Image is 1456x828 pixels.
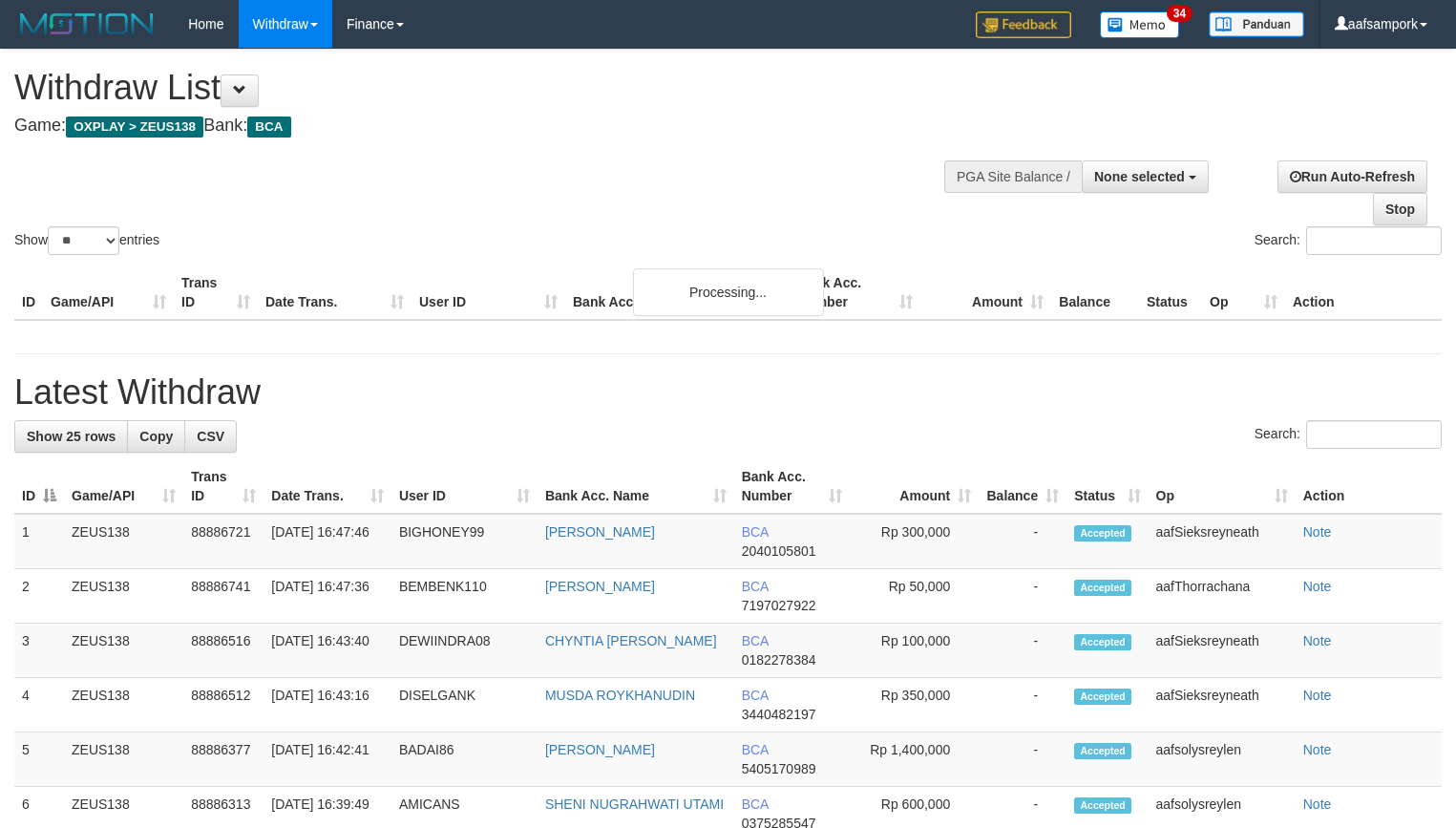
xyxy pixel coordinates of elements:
[742,579,769,594] span: BCA
[247,117,290,138] span: BCA
[183,624,264,678] td: 88886516
[979,569,1066,624] td: -
[264,459,391,514] th: Date Trans.: activate to sort column ascending
[545,688,695,703] a: MUSDA ROYKHANUDIN
[14,69,952,107] h1: Withdraw List
[850,624,979,678] td: Rp 100,000
[1074,634,1131,650] span: Accepted
[850,514,979,569] td: Rp 300,000
[64,569,183,624] td: ZEUS138
[1255,226,1442,255] label: Search:
[391,514,538,569] td: BIGHONEY99
[64,459,183,514] th: Game/API: activate to sort column ascending
[14,514,64,569] td: 1
[1074,689,1131,705] span: Accepted
[850,732,979,787] td: Rp 1,400,000
[1139,265,1202,320] th: Status
[14,265,43,320] th: ID
[391,678,538,732] td: DISELGANK
[1303,742,1332,757] a: Note
[976,11,1071,38] img: Feedback.jpg
[1306,420,1442,449] input: Search:
[979,624,1066,678] td: -
[1149,624,1296,678] td: aafSieksreyneath
[1074,797,1131,814] span: Accepted
[1167,5,1192,22] span: 34
[742,742,769,757] span: BCA
[14,117,952,136] h4: Game: Bank:
[183,732,264,787] td: 88886377
[850,569,979,624] td: Rp 50,000
[64,624,183,678] td: ZEUS138
[183,678,264,732] td: 88886512
[1149,678,1296,732] td: aafSieksreyneath
[545,579,655,594] a: [PERSON_NAME]
[1303,796,1332,812] a: Note
[1202,265,1285,320] th: Op
[850,459,979,514] th: Amount: activate to sort column ascending
[66,117,203,138] span: OXPLAY > ZEUS138
[14,420,128,453] a: Show 25 rows
[1306,226,1442,255] input: Search:
[391,459,538,514] th: User ID: activate to sort column ascending
[14,373,1442,412] h1: Latest Withdraw
[43,265,174,320] th: Game/API
[264,678,391,732] td: [DATE] 16:43:16
[979,459,1066,514] th: Balance: activate to sort column ascending
[1149,514,1296,569] td: aafSieksreyneath
[742,598,816,613] span: Copy 7197027922 to clipboard
[850,678,979,732] td: Rp 350,000
[1303,633,1332,648] a: Note
[545,742,655,757] a: [PERSON_NAME]
[742,633,769,648] span: BCA
[545,633,717,648] a: CHYNTIA [PERSON_NAME]
[1277,160,1427,193] a: Run Auto-Refresh
[1074,743,1131,759] span: Accepted
[790,265,920,320] th: Bank Acc. Number
[633,268,824,316] div: Processing...
[538,459,734,514] th: Bank Acc. Name: activate to sort column ascending
[1255,420,1442,449] label: Search:
[391,624,538,678] td: DEWIINDRA08
[264,569,391,624] td: [DATE] 16:47:36
[1373,193,1427,225] a: Stop
[742,543,816,559] span: Copy 2040105801 to clipboard
[14,732,64,787] td: 5
[14,10,159,38] img: MOTION_logo.png
[27,429,116,444] span: Show 25 rows
[183,569,264,624] td: 88886741
[14,226,159,255] label: Show entries
[1303,524,1332,540] a: Note
[742,761,816,776] span: Copy 5405170989 to clipboard
[1296,459,1442,514] th: Action
[1066,459,1148,514] th: Status: activate to sort column ascending
[183,459,264,514] th: Trans ID: activate to sort column ascending
[979,732,1066,787] td: -
[742,688,769,703] span: BCA
[391,732,538,787] td: BADAI86
[944,160,1082,193] div: PGA Site Balance /
[14,459,64,514] th: ID: activate to sort column descending
[1303,579,1332,594] a: Note
[264,624,391,678] td: [DATE] 16:43:40
[64,678,183,732] td: ZEUS138
[742,796,769,812] span: BCA
[139,429,173,444] span: Copy
[1149,459,1296,514] th: Op: activate to sort column ascending
[1209,11,1304,37] img: panduan.png
[979,678,1066,732] td: -
[979,514,1066,569] td: -
[1074,525,1131,541] span: Accepted
[1100,11,1180,38] img: Button%20Memo.svg
[1149,732,1296,787] td: aafsolysreylen
[64,732,183,787] td: ZEUS138
[545,796,724,812] a: SHENI NUGRAHWATI UTAMI
[391,569,538,624] td: BEMBENK110
[545,524,655,540] a: [PERSON_NAME]
[258,265,411,320] th: Date Trans.
[14,569,64,624] td: 2
[411,265,565,320] th: User ID
[197,429,224,444] span: CSV
[183,514,264,569] td: 88886721
[264,514,391,569] td: [DATE] 16:47:46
